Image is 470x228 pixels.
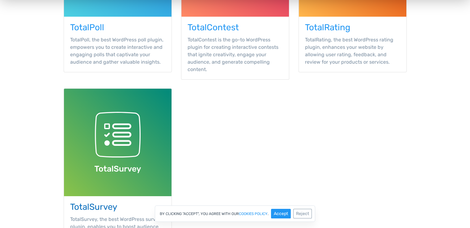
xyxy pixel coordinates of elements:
h3: TotalSurvey WordPress Plugin [70,202,165,212]
h3: TotalRating WordPress Plugin [305,23,400,32]
p: TotalPoll, the best WordPress poll plugin, empowers you to create interactive and engaging polls ... [70,36,165,66]
h3: TotalContest WordPress Plugin [188,23,283,32]
a: cookies policy [239,212,268,216]
h3: TotalPoll WordPress Plugin [70,23,165,32]
button: Accept [271,209,291,218]
img: TotalSurvey WordPress Plugin [64,89,171,196]
p: TotalContest is the go-to WordPress plugin for creating interactive contests that ignite creativi... [188,36,283,73]
button: Reject [293,209,312,218]
span: TotalRating, the best WordPress rating plugin, enhances your website by allowing user rating, fee... [305,37,393,65]
div: By clicking "Accept", you agree with our . [155,205,315,222]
